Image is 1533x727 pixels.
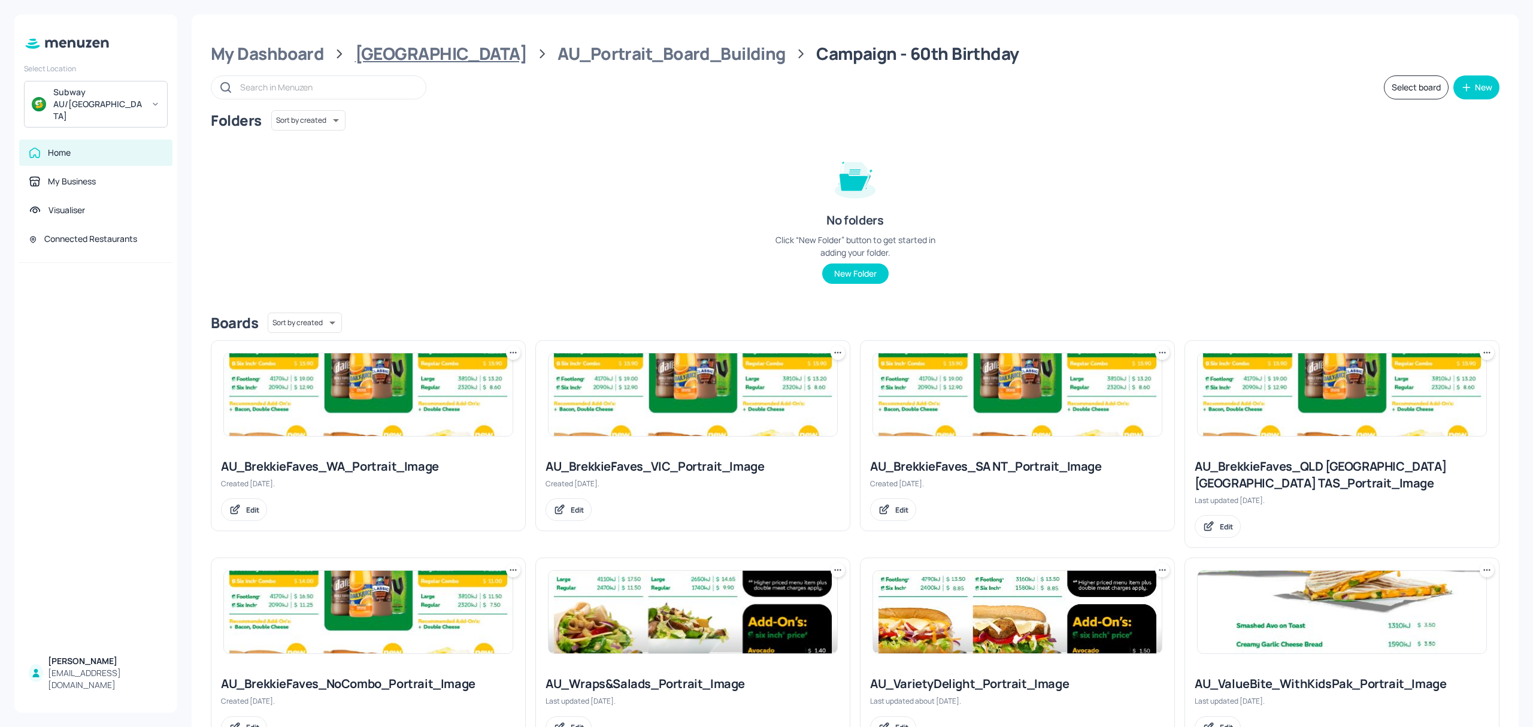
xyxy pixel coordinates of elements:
div: Edit [246,505,259,515]
img: 2025-08-13-1755054394657w114v442v9r.jpeg [224,353,513,436]
div: Created [DATE]. [221,696,516,706]
img: 2025-08-13-1755054394657w114v442v9r.jpeg [1198,353,1486,436]
div: AU_BrekkieFaves_QLD [GEOGRAPHIC_DATA] [GEOGRAPHIC_DATA] TAS_Portrait_Image [1195,458,1489,492]
div: Last updated [DATE]. [1195,495,1489,505]
div: AU_VarietyDelight_Portrait_Image [870,675,1165,692]
div: AU_BrekkieFaves_NoCombo_Portrait_Image [221,675,516,692]
div: [GEOGRAPHIC_DATA] [355,43,527,65]
div: Created [DATE]. [221,478,516,489]
img: 2025-08-13-1755054394657w114v442v9r.jpeg [549,353,837,436]
img: 2025-07-18-1752815679372ijvt6mkeq1.jpeg [224,571,513,653]
div: My Business [48,175,96,187]
div: AU_BrekkieFaves_VIC_Portrait_Image [546,458,840,475]
div: Sort by created [268,311,342,335]
div: Connected Restaurants [44,233,137,245]
div: Last updated [DATE]. [546,696,840,706]
img: 2025-08-26-17561808980876tg3enf18bp.jpeg [873,571,1162,653]
div: AU_Wraps&Salads_Portrait_Image [546,675,840,692]
img: 2025-09-25-17587588937729nioi1xyxp.jpeg [1198,571,1486,653]
input: Search in Menuzen [240,78,414,96]
div: [EMAIL_ADDRESS][DOMAIN_NAME] [48,667,163,691]
div: New [1475,83,1492,92]
div: Edit [1220,522,1233,532]
div: Home [48,147,71,159]
div: Created [DATE]. [870,478,1165,489]
div: Click “New Folder” button to get started in adding your folder. [765,234,945,259]
button: New [1453,75,1499,99]
button: New Folder [822,263,889,284]
img: 2025-07-21-175305784259452h8b2m9a37.jpeg [549,571,837,653]
div: [PERSON_NAME] [48,655,163,667]
div: Folders [211,111,262,130]
div: Boards [211,313,258,332]
div: Sort by created [271,108,346,132]
div: Edit [571,505,584,515]
div: Campaign - 60th Birthday [816,43,1019,65]
img: 2025-08-13-1755054394657w114v442v9r.jpeg [873,353,1162,436]
div: Select Location [24,63,168,74]
div: AU_BrekkieFaves_WA_Portrait_Image [221,458,516,475]
button: Select board [1384,75,1449,99]
div: Edit [895,505,908,515]
div: My Dashboard [211,43,324,65]
div: AU_ValueBite_WithKidsPak_Portrait_Image [1195,675,1489,692]
div: No folders [826,212,883,229]
div: Last updated [DATE]. [1195,696,1489,706]
div: AU_BrekkieFaves_SA NT_Portrait_Image [870,458,1165,475]
div: AU_Portrait_Board_Building [558,43,785,65]
div: Created [DATE]. [546,478,840,489]
img: folder-empty [825,147,885,207]
div: Last updated about [DATE]. [870,696,1165,706]
div: Visualiser [49,204,85,216]
div: Subway AU/[GEOGRAPHIC_DATA] [53,86,144,122]
img: avatar [32,97,46,111]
